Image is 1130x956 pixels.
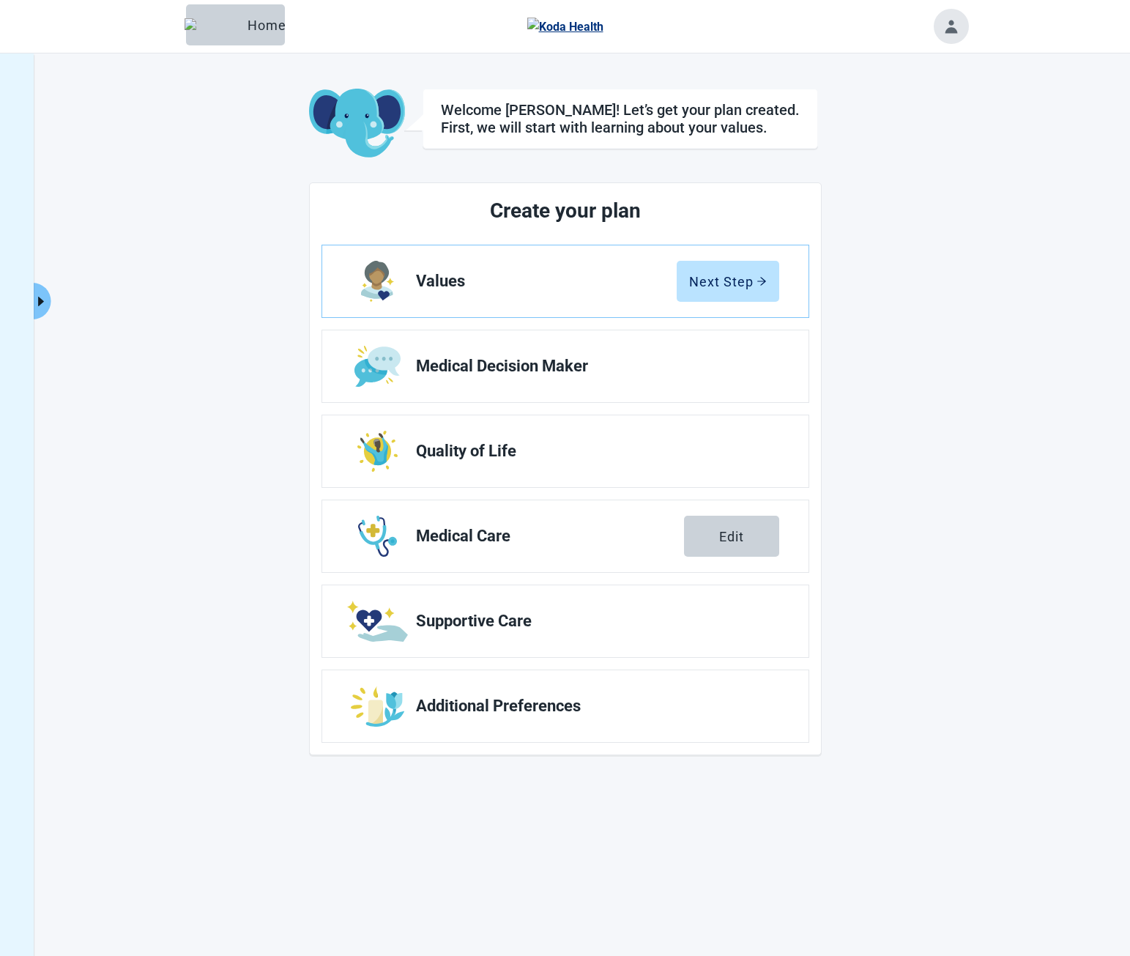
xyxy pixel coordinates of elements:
[719,529,744,544] div: Edit
[416,442,767,460] span: Quality of Life
[416,612,767,630] span: Supportive Care
[684,516,779,557] button: Edit
[34,294,48,308] span: caret-right
[322,415,809,487] a: Edit Quality of Life section
[163,89,968,755] main: Main content
[441,101,800,136] div: Welcome [PERSON_NAME]! Let’s get your plan created. First, we will start with learning about your...
[416,697,767,715] span: Additional Preferences
[198,18,273,32] div: Home
[416,527,684,545] span: Medical Care
[527,18,603,36] img: Koda Health
[376,195,754,227] h2: Create your plan
[322,585,809,657] a: Edit Supportive Care section
[32,283,51,319] button: Expand menu
[322,330,809,402] a: Edit Medical Decision Maker section
[309,89,405,159] img: Koda Elephant
[185,18,242,32] img: Elephant
[689,274,767,289] div: Next Step
[934,9,969,44] button: Toggle account menu
[416,357,767,375] span: Medical Decision Maker
[186,4,285,45] button: ElephantHome
[416,273,677,290] span: Values
[322,500,809,572] a: Edit Medical Care section
[677,261,779,302] button: Next Steparrow-right
[757,276,767,286] span: arrow-right
[322,670,809,742] a: Edit Additional Preferences section
[322,245,809,317] a: Edit Values section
